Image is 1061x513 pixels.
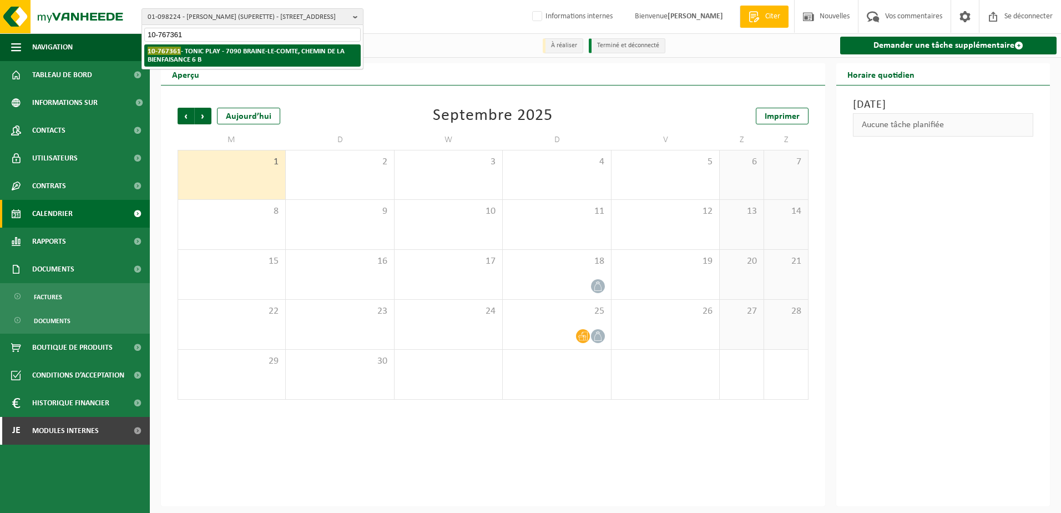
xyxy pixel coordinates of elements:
[32,389,109,417] span: Historique financier
[400,205,497,218] span: 10
[184,255,280,268] span: 15
[148,9,348,26] span: 01-098224 - [PERSON_NAME] (SUPERETTE) - [STREET_ADDRESS]
[286,130,394,150] td: D
[161,63,210,85] h2: Aperçu
[3,286,147,307] a: Factures
[725,255,758,268] span: 20
[148,47,345,63] strong: - TONIC PLAY - 7090 BRAINE-LE-COMTE, CHEMIN DE LA BIENFAISANCE 6 B
[217,108,280,124] div: Aujourd’hui
[144,28,361,42] input: Recherche d’emplacements liés
[589,38,665,53] li: Terminé et déconnecté
[32,255,74,283] span: Documents
[32,334,113,361] span: Boutique de produits
[184,305,280,318] span: 22
[635,12,723,21] font: Bienvenue
[770,255,802,268] span: 21
[668,12,723,21] strong: [PERSON_NAME]
[853,97,1034,113] h3: [DATE]
[32,117,65,144] span: Contacts
[32,361,124,389] span: Conditions d’acceptation
[184,205,280,218] span: 8
[400,156,497,168] span: 3
[840,37,1057,54] a: Demander une tâche supplémentaire
[291,205,388,218] span: 9
[725,156,758,168] span: 6
[395,130,503,150] td: W
[32,417,99,445] span: Modules internes
[764,130,809,150] td: Z
[617,305,714,318] span: 26
[291,305,388,318] span: 23
[873,41,1014,50] font: Demander une tâche supplémentaire
[400,255,497,268] span: 17
[725,305,758,318] span: 27
[178,108,194,124] span: Précédent
[32,61,92,89] span: Tableau de bord
[720,130,764,150] td: Z
[34,286,62,308] span: Factures
[762,11,783,22] span: Citer
[32,200,73,228] span: Calendrier
[178,130,286,150] td: M
[291,156,388,168] span: 2
[836,63,926,85] h2: Horaire quotidien
[32,228,66,255] span: Rapports
[612,130,720,150] td: V
[291,255,388,268] span: 16
[508,156,605,168] span: 4
[543,38,583,53] li: À réaliser
[148,47,181,55] span: 10-767361
[617,156,714,168] span: 5
[770,156,802,168] span: 7
[530,8,613,25] label: Informations internes
[3,310,147,331] a: Documents
[765,112,800,121] span: Imprimer
[508,205,605,218] span: 11
[756,108,809,124] a: Imprimer
[433,108,553,124] div: Septembre 2025
[195,108,211,124] span: Prochain
[32,172,66,200] span: Contrats
[617,205,714,218] span: 12
[400,305,497,318] span: 24
[853,113,1034,137] div: Aucune tâche planifiée
[32,89,128,117] span: Informations sur l’entreprise
[32,33,73,61] span: Navigation
[184,156,280,168] span: 1
[34,310,70,331] span: Documents
[142,8,363,25] button: 01-098224 - [PERSON_NAME] (SUPERETTE) - [STREET_ADDRESS]
[291,355,388,368] span: 30
[770,305,802,318] span: 28
[503,130,611,150] td: D
[11,417,21,445] span: Je
[770,205,802,218] span: 14
[508,305,605,318] span: 25
[184,355,280,368] span: 29
[617,255,714,268] span: 19
[508,255,605,268] span: 18
[32,144,78,172] span: Utilisateurs
[740,6,789,28] a: Citer
[725,205,758,218] span: 13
